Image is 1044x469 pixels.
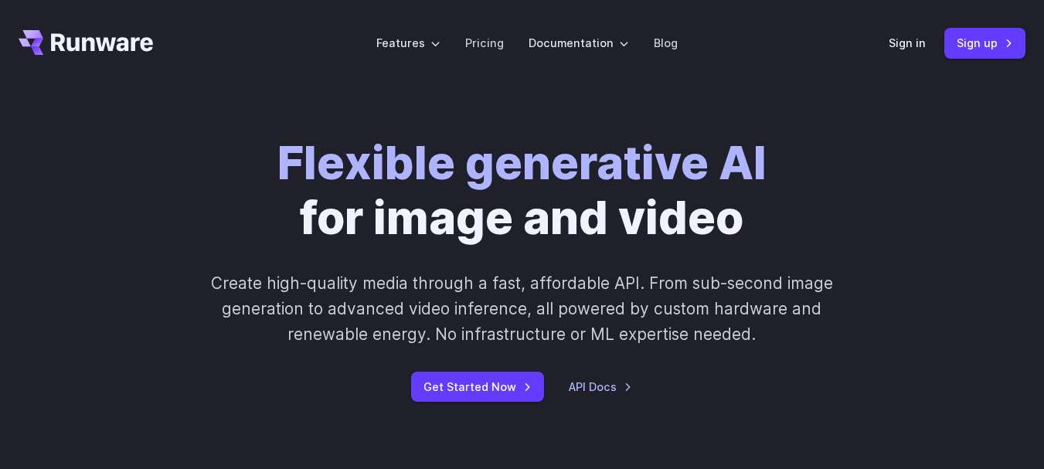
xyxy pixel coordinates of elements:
[654,34,678,52] a: Blog
[19,30,153,55] a: Go to /
[411,372,544,402] a: Get Started Now
[376,34,440,52] label: Features
[200,270,845,348] p: Create high-quality media through a fast, affordable API. From sub-second image generation to adv...
[569,378,632,396] a: API Docs
[277,136,767,246] h1: for image and video
[465,34,504,52] a: Pricing
[277,135,767,190] strong: Flexible generative AI
[529,34,629,52] label: Documentation
[889,34,926,52] a: Sign in
[944,28,1025,58] a: Sign up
